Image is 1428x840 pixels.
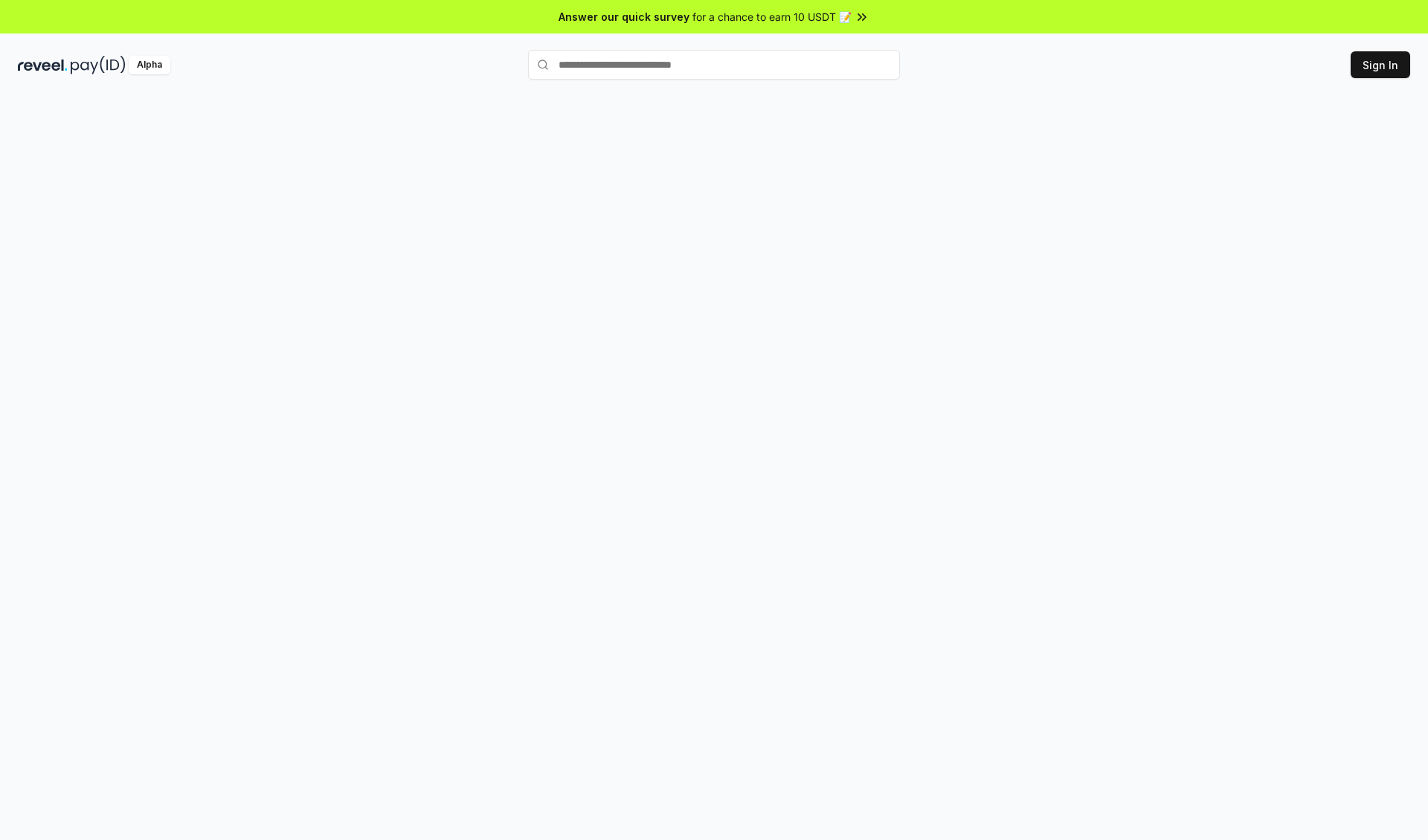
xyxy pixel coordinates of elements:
img: reveel_dark [18,56,68,74]
span: Answer our quick survey [559,9,689,25]
div: Alpha [129,56,170,74]
img: pay_id [71,56,126,74]
span: for a chance to earn 10 USDT 📝 [692,9,852,25]
button: Sign In [1351,51,1410,78]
